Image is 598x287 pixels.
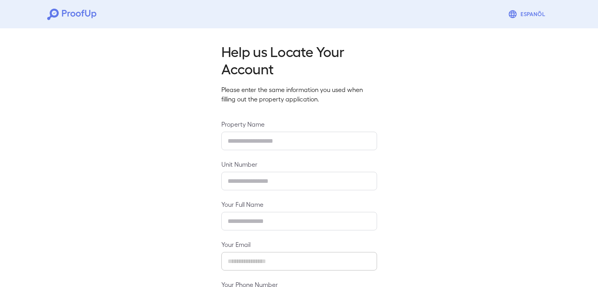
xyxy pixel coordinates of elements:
[221,240,377,249] label: Your Email
[221,42,377,77] h2: Help us Locate Your Account
[221,85,377,104] p: Please enter the same information you used when filling out the property application.
[221,200,377,209] label: Your Full Name
[221,120,377,129] label: Property Name
[221,160,377,169] label: Unit Number
[505,6,551,22] button: Espanõl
